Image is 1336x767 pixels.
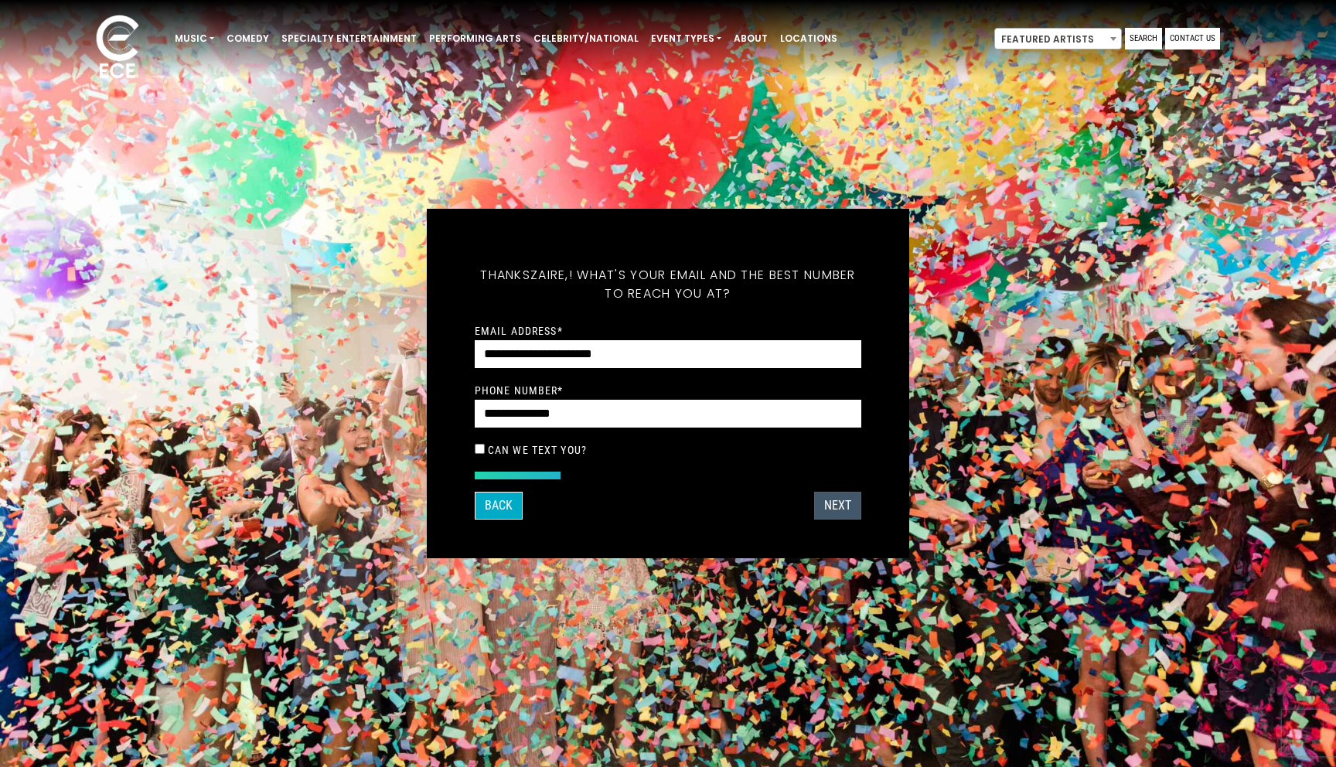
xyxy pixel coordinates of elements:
[1165,28,1220,49] a: Contact Us
[475,324,563,338] label: Email Address
[79,11,156,86] img: ece_new_logo_whitev2-1.png
[645,26,728,52] a: Event Types
[994,28,1122,49] span: Featured Artists
[774,26,844,52] a: Locations
[423,26,527,52] a: Performing Arts
[728,26,774,52] a: About
[275,26,423,52] a: Specialty Entertainment
[1125,28,1162,49] a: Search
[169,26,220,52] a: Music
[527,26,645,52] a: Celebrity/National
[995,29,1121,50] span: Featured Artists
[488,443,587,457] label: Can we text you?
[475,492,523,520] button: Back
[814,492,861,520] button: Next
[530,266,569,284] span: Zaire,
[475,247,861,322] h5: Thanks ! What's your email and the best number to reach you at?
[475,383,564,397] label: Phone Number
[220,26,275,52] a: Comedy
